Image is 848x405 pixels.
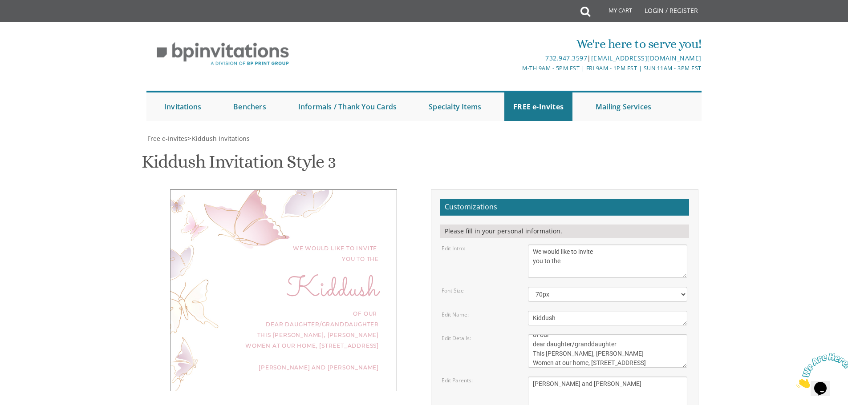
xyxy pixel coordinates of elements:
[4,4,59,39] img: Chat attention grabber
[155,92,210,121] a: Invitations
[504,92,572,121] a: FREE e-Invites
[187,134,250,143] span: >
[528,245,687,278] textarea: We would like to invite you to the kiddush of our dear daughter/granddaughter
[191,134,250,143] a: Kiddush Invitations
[188,285,379,295] div: Kiddush
[332,35,702,53] div: We're here to serve you!
[224,92,275,121] a: Benchers
[528,311,687,325] textarea: [PERSON_NAME]
[188,362,379,373] div: [PERSON_NAME] and [PERSON_NAME]
[420,92,490,121] a: Specialty Items
[442,287,464,294] label: Font Size
[147,134,187,143] span: Free e-Invites
[589,1,638,23] a: My Cart
[188,309,379,351] div: of our dear daughter/granddaughter This [PERSON_NAME], [PERSON_NAME] Women at our home, [STREET_A...
[545,54,587,62] a: 732.947.3597
[289,92,406,121] a: Informals / Thank You Cards
[442,334,471,342] label: Edit Details:
[528,334,687,368] textarea: This Shabbos, Parshas Vayigash at our home [STREET_ADDRESS]
[442,245,465,252] label: Edit Intro:
[188,243,379,265] div: We would like to invite you to the
[146,36,299,72] img: BP Invitation Loft
[142,152,336,178] h1: Kiddush Invitation Style 3
[332,64,702,73] div: M-Th 9am - 5pm EST | Fri 9am - 1pm EST | Sun 11am - 3pm EST
[587,92,660,121] a: Mailing Services
[442,311,469,318] label: Edit Name:
[793,349,848,392] iframe: chat widget
[591,54,702,62] a: [EMAIL_ADDRESS][DOMAIN_NAME]
[440,199,689,216] h2: Customizations
[440,225,689,238] div: Please fill in your personal information.
[332,53,702,64] div: |
[442,377,473,384] label: Edit Parents:
[192,134,250,143] span: Kiddush Invitations
[146,134,187,143] a: Free e-Invites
